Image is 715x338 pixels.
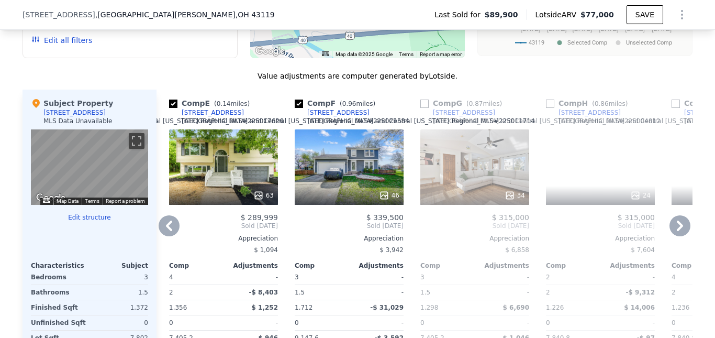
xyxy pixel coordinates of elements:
[420,98,506,108] div: Comp G
[420,274,424,281] span: 3
[226,270,278,285] div: -
[106,198,145,204] a: Report a problem
[31,300,87,315] div: Finished Sqft
[485,9,518,20] span: $89,900
[602,315,655,330] div: -
[600,261,655,270] div: Adjustments
[546,319,550,326] span: 0
[475,261,529,270] div: Adjustments
[420,51,462,57] a: Report a map error
[420,261,475,270] div: Comp
[672,319,676,326] span: 0
[23,9,95,20] span: [STREET_ADDRESS]
[43,117,113,125] div: MLS Data Unavailable
[182,108,244,117] div: [STREET_ADDRESS]
[351,270,404,285] div: -
[295,274,299,281] span: 3
[546,234,655,243] div: Appreciation
[351,285,404,300] div: -
[85,198,99,204] a: Terms (opens in new tab)
[672,274,676,281] span: 4
[295,319,299,326] span: 0
[253,45,287,58] a: Open this area in Google Maps (opens a new window)
[379,246,404,254] span: $ 3,942
[546,285,598,300] div: 2
[630,190,651,201] div: 24
[599,25,619,32] text: [DATE]
[399,51,414,57] a: Terms (opens in new tab)
[602,270,655,285] div: -
[529,39,544,46] text: 43119
[547,25,567,32] text: [DATE]
[503,304,529,311] span: $ 6,690
[336,100,379,107] span: ( miles)
[469,100,483,107] span: 0.87
[129,133,144,149] button: Toggle fullscreen view
[546,98,632,108] div: Comp H
[370,304,404,311] span: -$ 31,029
[295,222,404,230] span: Sold [DATE]
[351,315,404,330] div: -
[33,191,68,205] a: Open this area in Google Maps (opens a new window)
[169,274,173,281] span: 4
[169,261,224,270] div: Comp
[90,261,148,270] div: Subject
[182,117,409,125] div: [GEOGRAPHIC_DATA] and Central [US_STATE] Regional MLS # 225025584
[307,108,370,117] div: [STREET_ADDRESS]
[226,315,278,330] div: -
[31,270,87,285] div: Bedrooms
[169,222,278,230] span: Sold [DATE]
[420,222,529,230] span: Sold [DATE]
[31,98,113,108] div: Subject Property
[626,289,655,296] span: -$ 9,312
[169,285,221,300] div: 2
[558,108,621,117] div: [STREET_ADDRESS]
[224,261,278,270] div: Adjustments
[462,100,506,107] span: ( miles)
[252,304,278,311] span: $ 1,252
[618,213,655,222] span: $ 315,000
[92,300,148,315] div: 1,372
[631,246,655,254] span: $ 7,604
[477,285,529,300] div: -
[580,10,614,19] span: $77,000
[31,285,87,300] div: Bathrooms
[434,9,485,20] span: Last Sold for
[420,304,438,311] span: 1,298
[546,108,621,117] a: [STREET_ADDRESS]
[477,315,529,330] div: -
[92,285,148,300] div: 1.5
[169,319,173,326] span: 0
[652,25,672,32] text: [DATE]
[627,5,663,24] button: SAVE
[433,108,495,117] div: [STREET_ADDRESS]
[169,108,244,117] a: [STREET_ADDRESS]
[43,108,106,117] div: [STREET_ADDRESS]
[31,213,148,222] button: Edit structure
[43,198,50,203] button: Keyboard shortcuts
[420,108,495,117] a: [STREET_ADDRESS]
[535,9,580,20] span: Lotside ARV
[595,100,609,107] span: 0.86
[546,274,550,281] span: 2
[366,213,404,222] span: $ 339,500
[57,198,79,205] button: Map Data
[379,190,399,201] div: 46
[253,45,287,58] img: Google
[33,191,68,205] img: Google
[336,51,393,57] span: Map data ©2025 Google
[295,98,379,108] div: Comp F
[31,315,87,330] div: Unfinished Sqft
[254,246,278,254] span: $ 1,094
[546,222,655,230] span: Sold [DATE]
[169,304,187,311] span: 1,356
[31,261,90,270] div: Characteristics
[210,100,254,107] span: ( miles)
[477,270,529,285] div: -
[236,10,275,19] span: , OH 43119
[672,304,689,311] span: 1,236
[295,285,347,300] div: 1.5
[546,261,600,270] div: Comp
[95,9,275,20] span: , [GEOGRAPHIC_DATA][PERSON_NAME]
[23,71,692,81] div: Value adjustments are computer generated by Lotside .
